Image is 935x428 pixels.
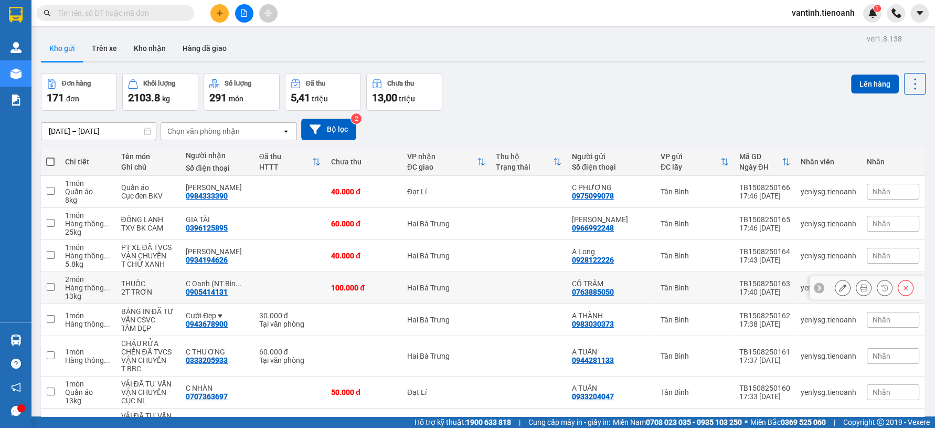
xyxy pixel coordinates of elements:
span: Nhãn [873,187,890,196]
div: ĐC lấy [661,163,720,171]
span: ... [104,220,110,228]
span: triệu [399,95,415,103]
div: BẢNG IN ĐÃ TƯ VẤN CSVC [121,307,176,324]
div: 0396125895 [186,224,228,232]
div: 0905414131 [186,288,228,296]
span: question-circle [11,359,21,369]
div: CÔ TRÂM [572,279,650,288]
input: Tìm tên, số ĐT hoặc mã đơn [58,7,182,19]
span: notification [11,382,21,392]
div: 1 món [65,348,111,356]
span: 171 [47,91,64,104]
sup: 1 [874,5,881,12]
div: 0966992248 [572,224,614,232]
sup: 2 [351,113,362,124]
div: 13 kg [65,396,111,405]
div: 17:46 [DATE] [739,192,790,200]
div: Hàng thông thường [65,252,111,260]
div: Đạt Lí [407,388,485,396]
span: Nhãn [873,388,890,396]
span: ... [104,284,110,292]
span: ... [104,252,110,260]
span: Nhãn [873,220,890,228]
div: ĐÔNG LẠNH [121,215,176,224]
div: 40.000 đ [331,252,397,260]
th: Toggle SortBy [655,148,734,176]
div: Hai Bà Trưng [407,220,485,228]
div: Hàng thông thường [65,284,111,292]
img: warehouse-icon [10,68,22,79]
div: TB1508250160 [739,384,790,392]
span: Cung cấp máy in - giấy in: [528,416,610,428]
div: Đã thu [259,152,313,161]
span: đơn [66,95,79,103]
div: CỤC NL [121,396,176,405]
div: 0983030373 [572,320,614,328]
div: Đơn hàng [62,80,91,87]
button: Kho gửi [41,36,83,61]
span: Nhãn [873,252,890,260]
button: Hàng đã giao [174,36,235,61]
div: Sửa đơn hàng [835,280,851,296]
div: TB1508250166 [739,183,790,192]
span: ... [236,279,242,288]
button: Đã thu5,41 triệu [285,73,361,111]
div: 1 món [65,179,111,187]
button: Lên hàng [851,75,899,93]
div: C Ngọc [186,247,248,256]
span: Nhãn [873,352,890,360]
div: Tân Bình [661,187,729,196]
div: Chưa thu [387,80,414,87]
div: Mã GD [739,152,782,161]
div: Nhân viên [801,158,856,166]
strong: 0369 525 060 [781,418,826,426]
div: MINH THÚY [572,215,650,224]
img: warehouse-icon [10,42,22,53]
div: Cưới Đẹp ♥ [186,311,248,320]
div: ĐC giao [407,163,477,171]
div: Tân Bình [661,284,729,292]
div: Hai Bà Trưng [407,352,485,360]
button: plus [210,4,229,23]
div: HTTT [259,163,313,171]
div: Hàng thông thường [65,220,111,228]
div: Hàng thông thường [65,356,111,364]
img: icon-new-feature [868,8,877,18]
div: 0943678900 [186,320,228,328]
span: Miền Nam [613,416,742,428]
div: TB1508250162 [739,311,790,320]
span: ⚪️ [745,420,748,424]
div: 17:43 [DATE] [739,256,790,264]
div: 25 kg [65,228,111,236]
div: Hai Bà Trưng [407,316,485,324]
div: Ghi chú [121,163,176,171]
div: 0333205933 [186,356,228,364]
div: Quần áo [121,183,176,192]
div: 1 món [65,243,111,252]
span: 13,00 [372,91,397,104]
div: 5.8 kg [65,260,111,268]
svg: open [282,127,290,135]
div: Tân Bình [661,252,729,260]
span: | [834,416,835,428]
div: 17:33 [DATE] [739,392,790,401]
div: 0944281133 [572,356,614,364]
div: VP nhận [407,152,477,161]
img: phone-icon [891,8,901,18]
div: A TUẤN [572,384,650,392]
div: A THÀNH [572,311,650,320]
div: yenlysg.tienoanh [801,316,856,324]
button: file-add [235,4,253,23]
button: caret-down [910,4,929,23]
div: Kim Chi [186,183,248,192]
div: yenlysg.tienoanh [801,388,856,396]
div: Đã thu [306,80,325,87]
span: Hỗ trợ kỹ thuật: [415,416,511,428]
div: Người gửi [572,152,650,161]
div: Tân Bình [661,220,729,228]
div: 13 kg [65,292,111,300]
div: 0707363697 [186,392,228,401]
button: Số lượng291món [204,73,280,111]
strong: 1900 633 818 [466,418,511,426]
span: message [11,406,21,416]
